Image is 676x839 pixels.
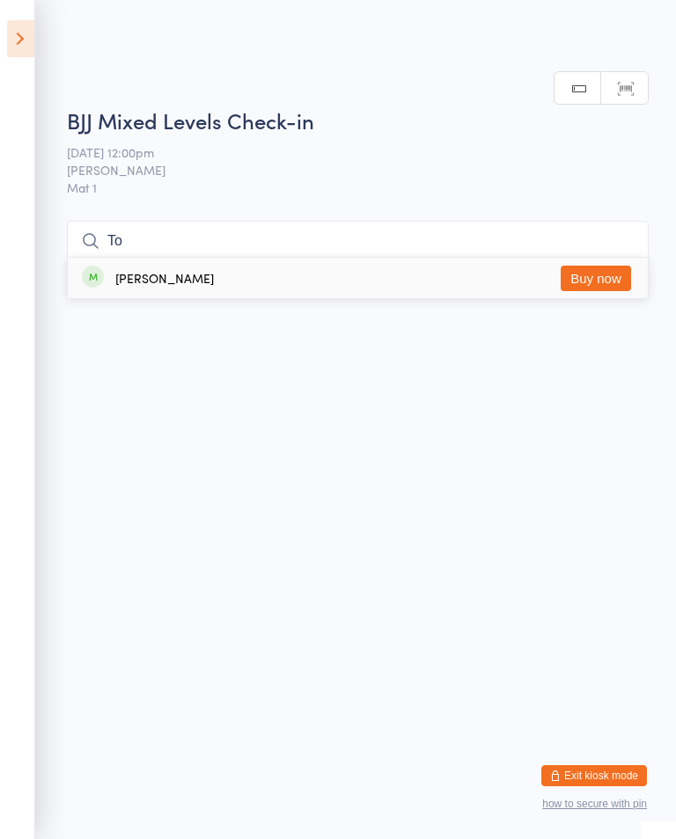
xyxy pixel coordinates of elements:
button: Buy now [561,266,631,291]
button: Exit kiosk mode [541,765,647,786]
span: Mat 1 [67,179,649,196]
span: [PERSON_NAME] [67,161,621,179]
div: [PERSON_NAME] [115,271,214,285]
h2: BJJ Mixed Levels Check-in [67,106,649,135]
input: Search [67,221,649,261]
span: [DATE] 12:00pm [67,143,621,161]
button: how to secure with pin [542,798,647,810]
